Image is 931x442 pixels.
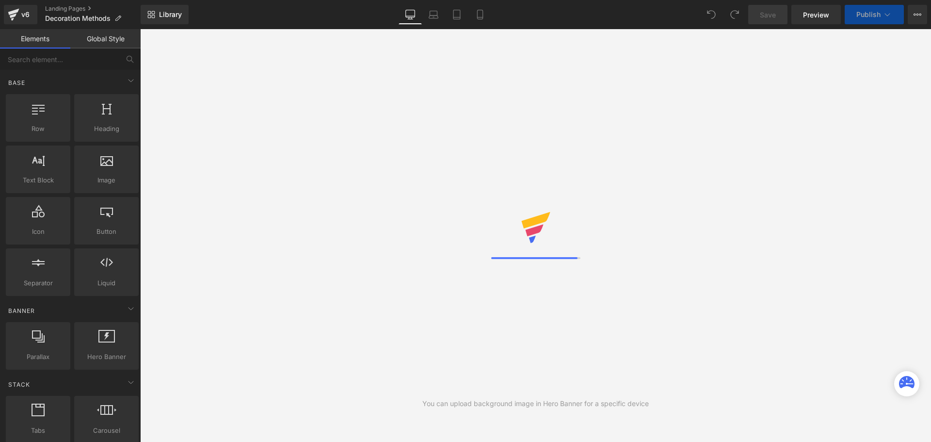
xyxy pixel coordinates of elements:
span: Save [760,10,776,20]
span: Carousel [77,426,136,436]
span: Row [9,124,67,134]
button: Publish [845,5,904,24]
span: Hero Banner [77,352,136,362]
a: Preview [791,5,841,24]
a: Mobile [468,5,492,24]
a: Tablet [445,5,468,24]
span: Separator [9,278,67,288]
a: Global Style [70,29,141,49]
span: Publish [856,11,881,18]
span: Decoration Methods [45,15,111,22]
span: Button [77,227,136,237]
span: Heading [77,124,136,134]
span: Banner [7,306,36,315]
button: Redo [725,5,744,24]
a: New Library [141,5,189,24]
span: Liquid [77,278,136,288]
span: Image [77,175,136,185]
span: Library [159,10,182,19]
a: Laptop [422,5,445,24]
span: Text Block [9,175,67,185]
a: v6 [4,5,37,24]
div: You can upload background image in Hero Banner for a specific device [422,398,649,409]
span: Stack [7,380,31,389]
span: Base [7,78,26,87]
span: Preview [803,10,829,20]
span: Parallax [9,352,67,362]
span: Tabs [9,426,67,436]
div: v6 [19,8,32,21]
a: Landing Pages [45,5,141,13]
span: Icon [9,227,67,237]
button: More [908,5,927,24]
a: Desktop [399,5,422,24]
button: Undo [702,5,721,24]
